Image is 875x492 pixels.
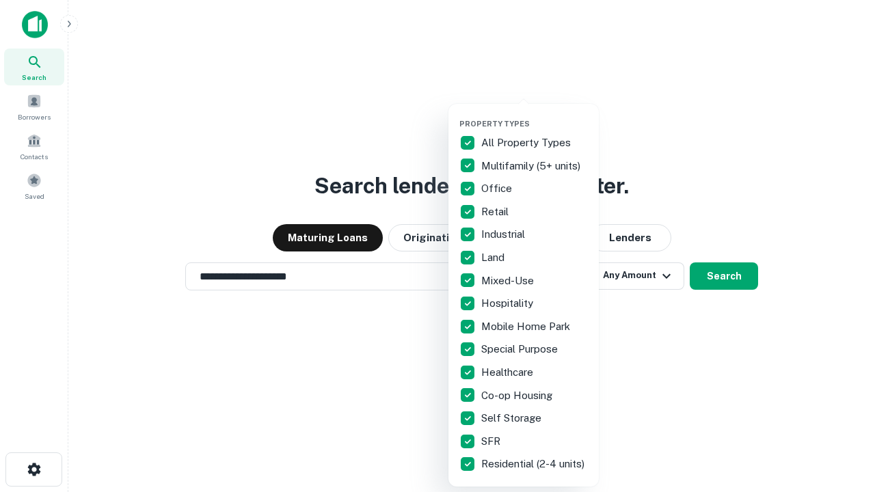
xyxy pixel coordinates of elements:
p: Healthcare [481,364,536,381]
p: Mixed-Use [481,273,537,289]
p: Office [481,180,515,197]
p: Hospitality [481,295,536,312]
p: Residential (2-4 units) [481,456,587,472]
p: Self Storage [481,410,544,426]
span: Property Types [459,120,530,128]
p: Industrial [481,226,528,243]
p: Co-op Housing [481,387,555,404]
iframe: Chat Widget [807,383,875,448]
p: Retail [481,204,511,220]
p: Mobile Home Park [481,318,573,335]
p: SFR [481,433,503,450]
p: Land [481,249,507,266]
p: All Property Types [481,135,574,151]
p: Special Purpose [481,341,561,357]
p: Multifamily (5+ units) [481,158,583,174]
